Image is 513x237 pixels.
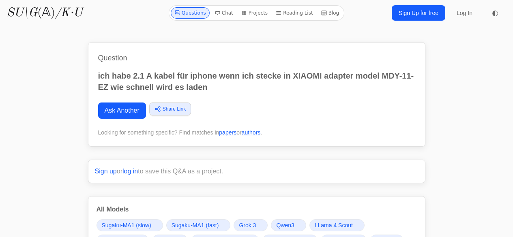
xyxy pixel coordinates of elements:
a: Reading List [273,7,316,19]
a: Sign Up for free [392,5,445,21]
span: Grok 3 [239,221,256,229]
a: Ask Another [98,102,146,119]
a: papers [219,129,236,136]
a: Log In [452,6,477,20]
a: Questions [171,7,210,19]
div: Looking for something specific? Find matches in or . [98,128,415,137]
span: Qwen3 [276,221,294,229]
h3: All Models [97,205,417,214]
a: Blog [318,7,343,19]
a: SU\G(𝔸)/K·U [6,6,82,20]
a: authors [242,129,261,136]
span: Sugaku-MA1 (slow) [102,221,151,229]
a: Grok 3 [234,219,268,231]
i: SU\G [6,7,37,19]
a: Chat [211,7,236,19]
a: log in [122,168,138,175]
h1: Question [98,52,415,64]
button: ◐ [487,5,503,21]
span: LLama 4 Scout [315,221,353,229]
i: /K·U [55,7,82,19]
a: Qwen3 [271,219,306,231]
a: Sign up [95,168,117,175]
span: ◐ [492,9,498,17]
p: or to save this Q&A as a project. [95,167,419,176]
span: Sugaku-MA1 (fast) [172,221,219,229]
a: LLama 4 Scout [309,219,365,231]
span: Share Link [163,105,186,113]
a: Projects [238,7,271,19]
p: ich habe 2.1 A kabel für iphone wenn ich stecke in XIAOMI adapter model MDY-11-EZ wie schnell wir... [98,70,415,93]
a: Sugaku-MA1 (fast) [166,219,231,231]
a: Sugaku-MA1 (slow) [97,219,163,231]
